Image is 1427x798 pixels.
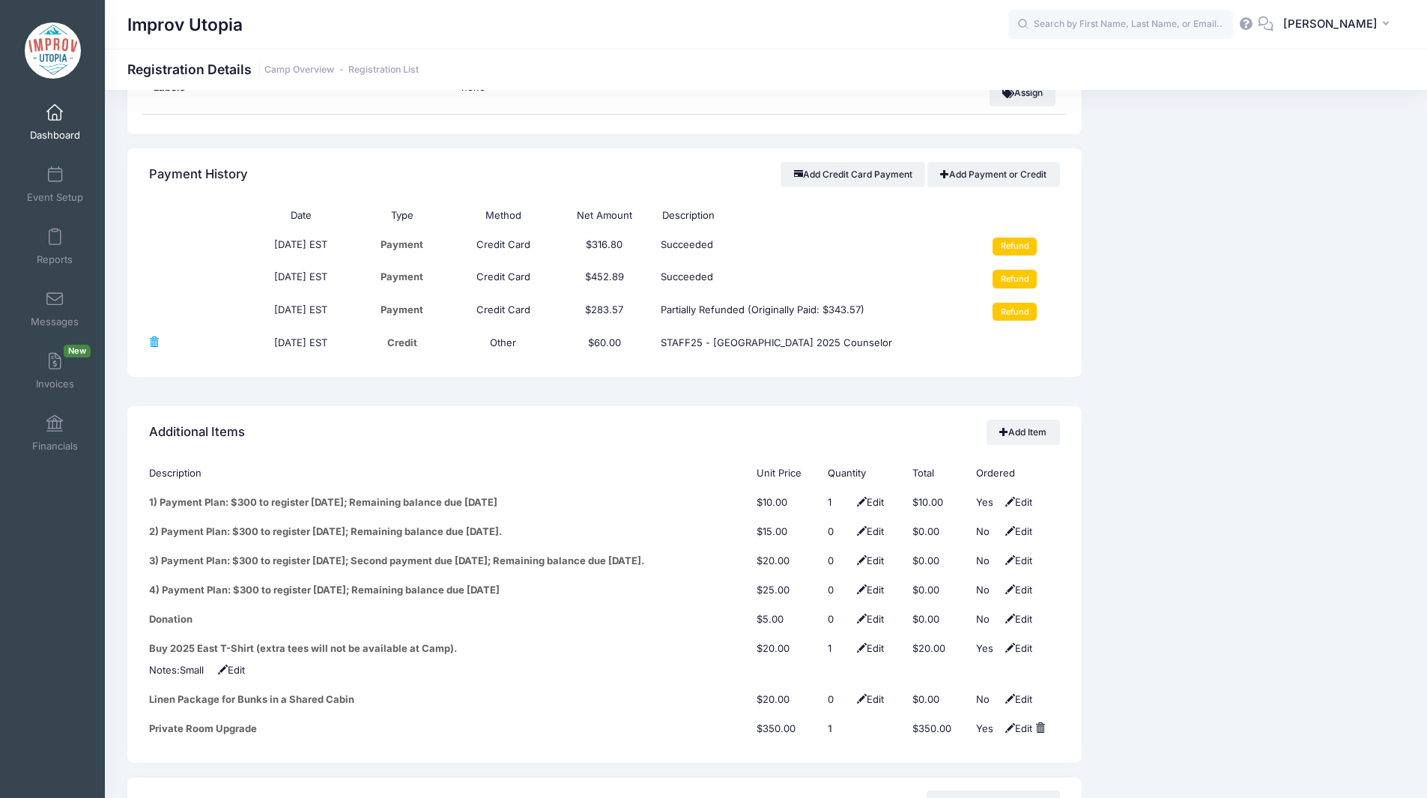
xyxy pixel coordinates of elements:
[905,517,969,546] td: $0.00
[149,488,749,517] td: 1) Payment Plan: $300 to register [DATE]; Remaining balance due [DATE]
[853,693,884,705] span: Edit
[1002,584,1032,596] span: Edit
[142,73,451,113] div: Labels
[905,714,969,743] td: $350.00
[554,295,655,328] td: $283.57
[993,270,1037,288] input: Refund
[828,722,897,737] div: 1
[905,605,969,634] td: $0.00
[149,154,248,196] h4: Payment History
[927,162,1060,187] a: Add Payment or Credit
[828,495,850,510] div: Click Pencil to edit...
[905,685,969,714] td: $0.00
[976,641,999,656] div: Yes
[149,663,1059,685] td: Notes:
[250,295,351,328] td: [DATE] EST
[1273,7,1405,42] button: [PERSON_NAME]
[149,722,257,734] span: Private Room Upgrade
[149,459,749,488] th: Description
[32,440,78,453] span: Financials
[250,328,351,357] td: [DATE] EST
[554,230,655,263] td: $316.80
[1002,642,1032,654] span: Edit
[781,162,925,187] button: Add Credit Card Payment
[452,230,554,263] td: Credit Card
[828,692,850,707] div: Click Pencil to edit...
[749,634,820,663] td: $20.00
[37,253,73,266] span: Reports
[655,295,958,328] td: Partially Refunded (Originally Paid: $343.57)
[828,612,850,627] div: Click Pencil to edit...
[828,525,850,539] div: Click Pencil to edit...
[19,96,91,148] a: Dashboard
[1002,613,1032,625] span: Edit
[554,263,655,296] td: $452.89
[452,263,554,296] td: Credit Card
[853,613,884,625] span: Edit
[36,378,74,390] span: Invoices
[452,328,554,357] td: Other
[976,495,999,510] div: Yes
[749,714,820,743] td: $
[452,201,554,230] th: Method
[749,685,820,714] td: $20.00
[19,407,91,459] a: Financials
[853,642,884,654] span: Edit
[905,575,969,605] td: $0.00
[351,263,452,296] td: Payment
[976,554,999,569] div: No
[1002,525,1032,537] span: Edit
[1002,496,1032,508] span: Edit
[31,315,79,328] span: Messages
[149,411,245,453] h4: Additional Items
[749,605,820,634] td: $5.00
[1002,693,1032,705] span: Edit
[351,201,452,230] th: Type
[149,517,749,546] td: 2) Payment Plan: $300 to register [DATE]; Remaining balance due [DATE].
[905,546,969,575] td: $0.00
[1002,554,1032,566] span: Edit
[25,22,81,79] img: Improv Utopia
[64,345,91,357] span: New
[149,575,749,605] td: 4) Payment Plan: $300 to register [DATE]; Remaining balance due [DATE]
[905,488,969,517] td: $10.00
[207,664,245,676] span: Edit
[27,191,83,204] span: Event Setup
[127,61,419,77] h1: Registration Details
[976,583,999,598] div: No
[351,328,452,357] td: Credit
[1008,10,1233,40] input: Search by First Name, Last Name, or Email...
[452,295,554,328] td: Credit Card
[351,295,452,328] td: Payment
[250,263,351,296] td: [DATE] EST
[19,220,91,273] a: Reports
[127,7,243,42] h1: Improv Utopia
[1002,722,1032,734] span: Edit
[976,722,999,737] div: Yes
[149,546,749,575] td: 3) Payment Plan: $300 to register [DATE]; Second payment due [DATE]; Remaining balance due [DATE].
[993,303,1037,321] input: Refund
[19,282,91,335] a: Messages
[250,201,351,230] th: Date
[351,230,452,263] td: Payment
[749,517,820,546] td: $15.00
[828,641,850,656] div: Click Pencil to edit...
[853,525,884,537] span: Edit
[853,554,884,566] span: Edit
[853,584,884,596] span: Edit
[554,328,655,357] td: $60.00
[655,230,958,263] td: Succeeded
[976,692,999,707] div: No
[655,328,958,357] td: STAFF25 - [GEOGRAPHIC_DATA] 2025 Counselor
[180,663,204,678] div: Click Pencil to edit...
[749,459,820,488] th: Unit Price
[655,263,958,296] td: Succeeded
[149,685,749,714] td: Linen Package for Bunks in a Shared Cabin
[749,546,820,575] td: $20.00
[853,496,884,508] span: Edit
[655,201,958,230] th: Description
[987,420,1060,445] a: Add Item
[763,722,796,734] span: 350.00
[828,583,850,598] div: Click Pencil to edit...
[905,634,969,663] td: $20.00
